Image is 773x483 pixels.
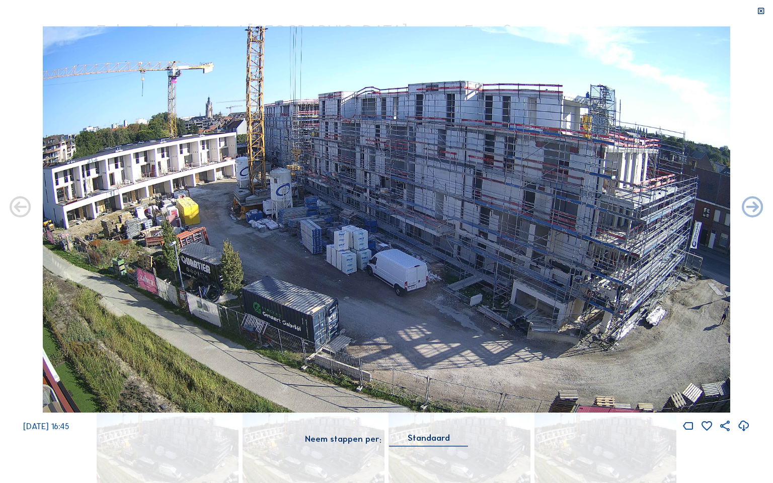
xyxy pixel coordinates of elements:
[389,433,468,446] div: Standaard
[305,435,381,443] div: Neem stappen per:
[740,195,765,221] i: Back
[408,433,450,442] div: Standaard
[8,195,33,221] i: Forward
[43,26,730,413] img: Image
[23,421,69,431] span: [DATE] 16:45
